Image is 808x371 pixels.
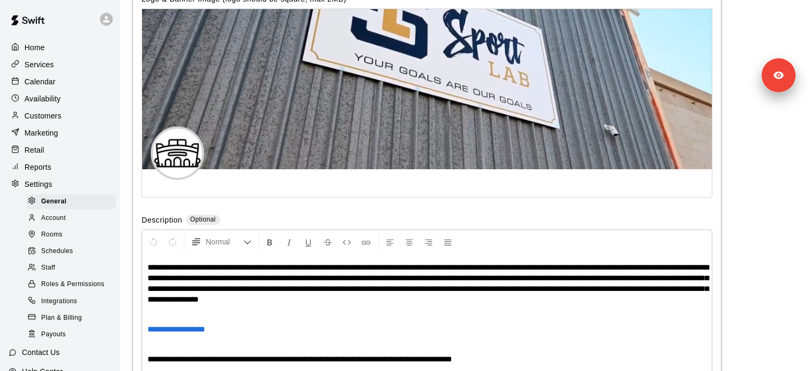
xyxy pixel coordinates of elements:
[26,210,120,226] a: Account
[41,230,63,240] span: Rooms
[25,59,54,70] p: Services
[9,176,112,192] a: Settings
[26,243,120,260] a: Schedules
[26,227,120,243] a: Rooms
[41,279,104,290] span: Roles & Permissions
[25,145,44,155] p: Retail
[41,313,82,323] span: Plan & Billing
[25,42,45,53] p: Home
[26,311,116,326] div: Plan & Billing
[9,40,112,56] a: Home
[190,216,216,223] span: Optional
[25,110,61,121] p: Customers
[26,293,120,310] a: Integrations
[9,57,112,73] a: Services
[41,263,55,273] span: Staff
[280,232,298,251] button: Format Italics
[41,329,66,340] span: Payouts
[41,196,67,207] span: General
[25,76,56,87] p: Calendar
[9,108,112,124] a: Customers
[26,261,116,275] div: Staff
[41,213,66,224] span: Account
[9,125,112,141] a: Marketing
[41,296,77,307] span: Integrations
[22,347,60,358] p: Contact Us
[26,277,116,292] div: Roles & Permissions
[26,194,116,209] div: General
[26,326,120,343] a: Payouts
[26,244,116,259] div: Schedules
[25,128,58,138] p: Marketing
[357,232,375,251] button: Insert Link
[9,142,112,158] a: Retail
[9,91,112,107] a: Availability
[299,232,317,251] button: Format Underline
[9,74,112,90] a: Calendar
[26,211,116,226] div: Account
[9,159,112,175] a: Reports
[318,232,337,251] button: Format Strikethrough
[26,193,120,210] a: General
[26,294,116,309] div: Integrations
[142,215,182,227] label: Description
[26,327,116,342] div: Payouts
[206,236,243,247] span: Normal
[419,232,438,251] button: Right Align
[261,232,279,251] button: Format Bold
[439,232,457,251] button: Justify Align
[26,310,120,326] a: Plan & Billing
[25,93,61,104] p: Availability
[41,246,73,257] span: Schedules
[338,232,356,251] button: Insert Code
[26,260,120,277] a: Staff
[144,232,162,251] button: Undo
[25,162,51,172] p: Reports
[25,179,52,190] p: Settings
[164,232,182,251] button: Redo
[400,232,418,251] button: Center Align
[187,232,256,251] button: Formatting Options
[381,232,399,251] button: Left Align
[26,277,120,293] a: Roles & Permissions
[26,227,116,242] div: Rooms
